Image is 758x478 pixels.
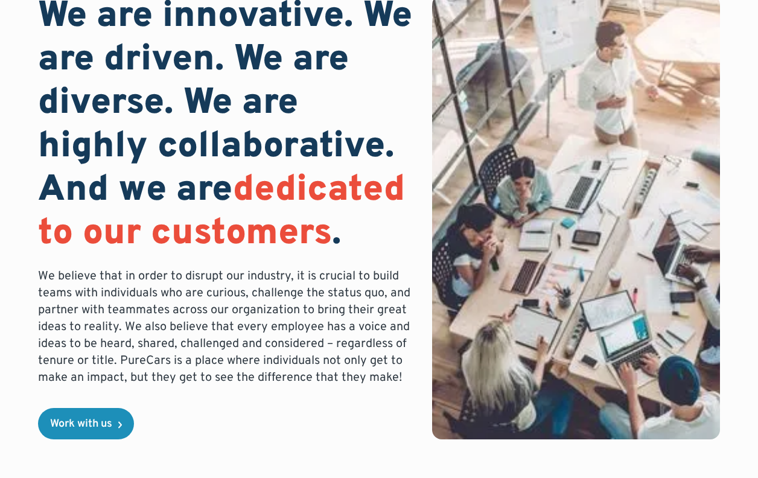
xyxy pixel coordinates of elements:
[38,168,405,257] span: dedicated to our customers
[38,268,413,386] p: We believe that in order to disrupt our industry, it is crucial to build teams with individuals w...
[50,419,112,430] div: Work with us
[38,408,134,439] a: Work with us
